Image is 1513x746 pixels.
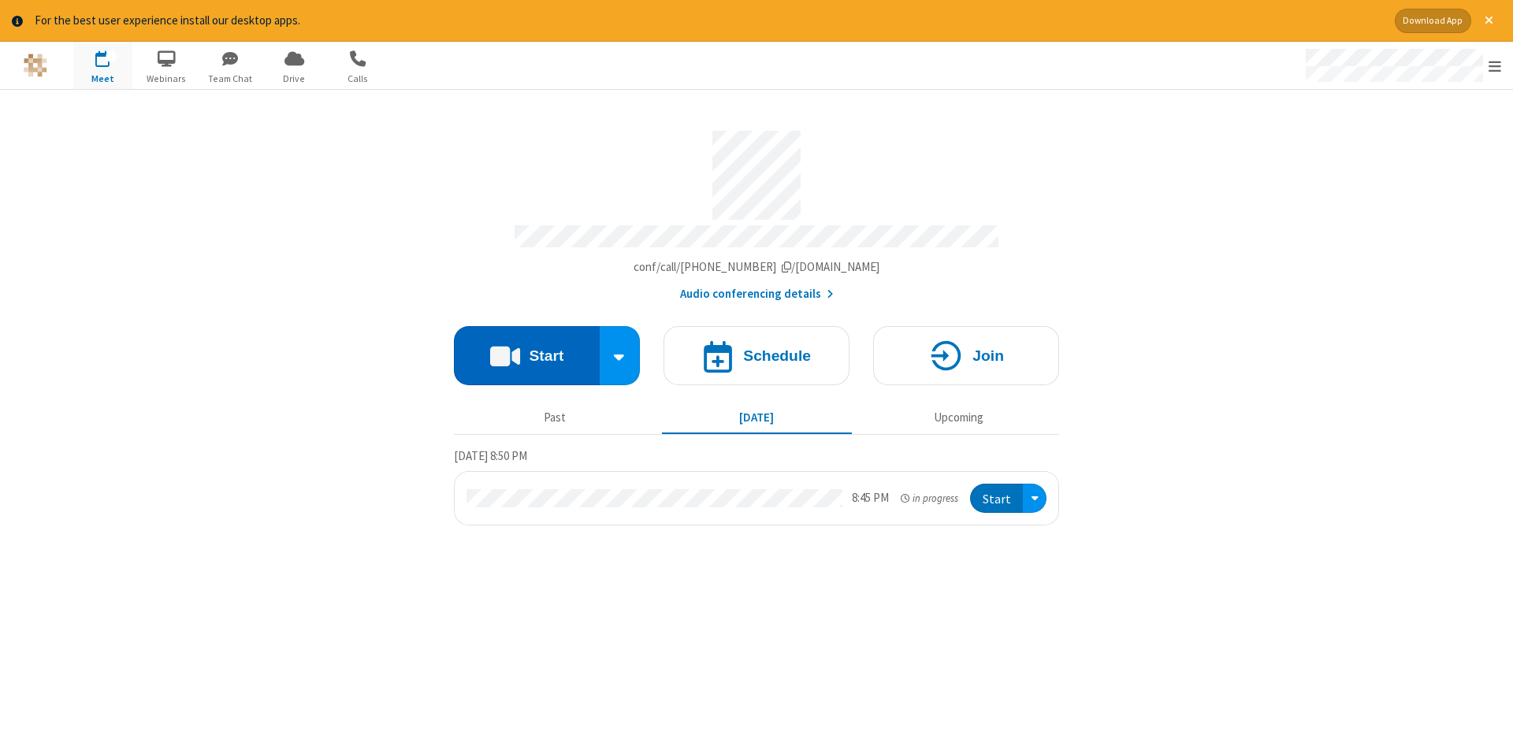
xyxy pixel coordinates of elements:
[529,348,563,363] h4: Start
[970,484,1023,513] button: Start
[265,72,324,86] span: Drive
[73,72,132,86] span: Meet
[864,403,1054,433] button: Upcoming
[972,348,1004,363] h4: Join
[454,119,1059,302] section: Account details
[873,326,1059,385] button: Join
[201,72,260,86] span: Team Chat
[106,50,117,62] div: 1
[454,448,527,463] span: [DATE] 8:50 PM
[634,258,880,277] button: Copy my meeting room linkCopy my meeting room link
[454,326,600,385] button: Start
[852,489,889,507] div: 8:45 PM
[6,42,65,89] button: Logo
[137,72,196,86] span: Webinars
[1023,484,1046,513] div: Open menu
[1395,9,1471,33] button: Download App
[743,348,811,363] h4: Schedule
[24,54,47,77] img: QA Selenium DO NOT DELETE OR CHANGE
[329,72,388,86] span: Calls
[634,259,880,274] span: Copy my meeting room link
[454,447,1059,525] section: Today's Meetings
[1291,42,1513,89] div: Open menu
[600,326,641,385] div: Start conference options
[901,491,958,506] em: in progress
[35,12,1383,30] div: For the best user experience install our desktop apps.
[680,285,834,303] button: Audio conferencing details
[664,326,849,385] button: Schedule
[460,403,650,433] button: Past
[1477,9,1501,33] button: Close alert
[662,403,852,433] button: [DATE]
